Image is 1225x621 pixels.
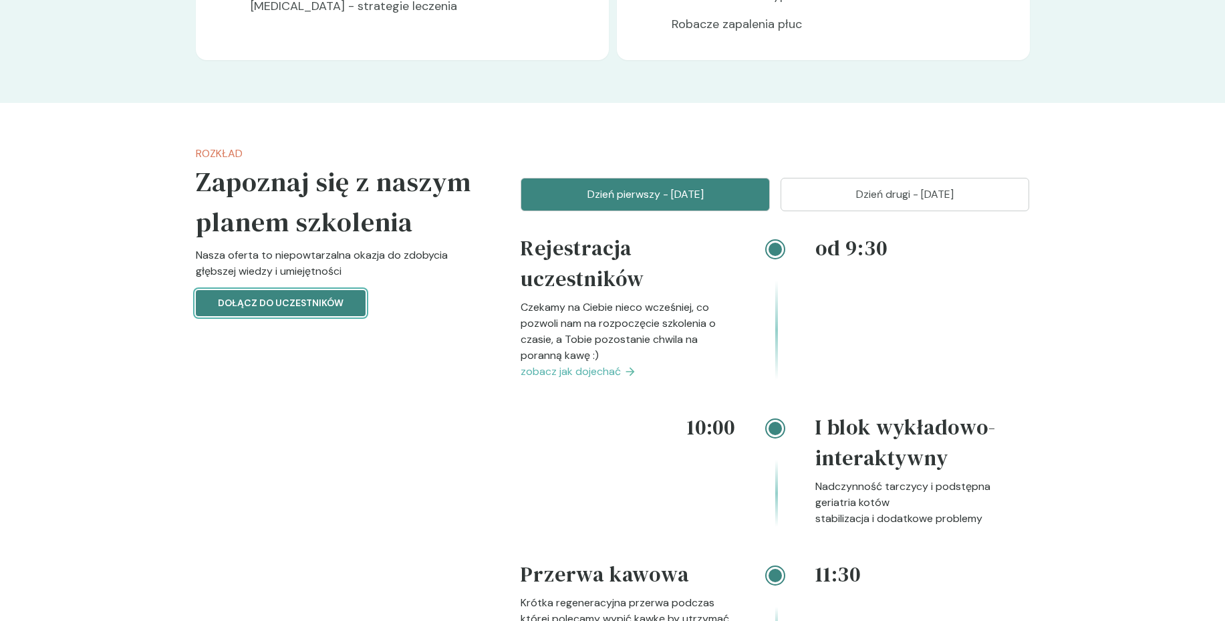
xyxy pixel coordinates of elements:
[521,364,621,380] span: zobacz jak dojechać
[815,559,1030,590] h4: 11:30
[815,412,1030,479] h4: I blok wykładowo-interaktywny
[218,296,344,310] p: Dołącz do uczestników
[196,146,479,162] p: Rozkład
[815,511,1030,527] p: stabilizacja i dodatkowe problemy
[196,247,479,290] p: Nasza oferta to niepowtarzalna okazja do zdobycia głębszej wiedzy i umiejętności
[521,233,735,299] h4: Rejestracja uczestników
[815,233,1030,263] h4: od 9:30
[521,412,735,443] h4: 10:00
[196,295,366,309] a: Dołącz do uczestników
[672,15,1008,44] p: Robacze zapalenia płuc
[537,187,753,203] p: Dzień pierwszy - [DATE]
[815,479,1030,511] p: Nadczynność tarczycy i podstępna geriatria kotów
[521,364,735,380] a: zobacz jak dojechać
[521,299,735,364] p: Czekamy na Ciebie nieco wcześniej, co pozwoli nam na rozpoczęcie szkolenia o czasie, a Tobie pozo...
[521,559,735,595] h4: Przerwa kawowa
[797,187,1013,203] p: Dzień drugi - [DATE]
[196,290,366,316] button: Dołącz do uczestników
[521,178,770,211] button: Dzień pierwszy - [DATE]
[196,162,479,242] h5: Zapoznaj się z naszym planem szkolenia
[781,178,1030,211] button: Dzień drugi - [DATE]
